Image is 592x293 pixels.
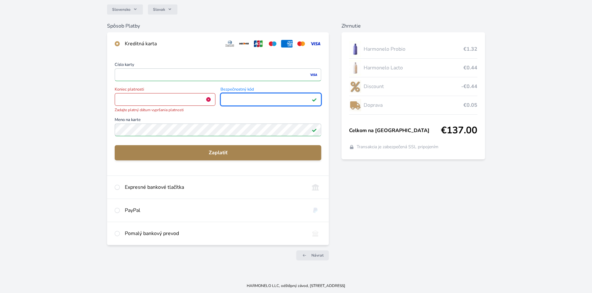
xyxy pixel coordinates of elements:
img: visa [309,72,318,78]
img: bankTransfer_IBAN.svg [309,230,321,237]
div: Pomalý bankový prevod [125,230,304,237]
span: €1.32 [463,45,477,53]
img: Koniec platnosti [204,97,212,102]
span: Číslo karty [115,63,321,68]
img: CLEAN_PROBIO_se_stinem_x-lo.jpg [349,41,361,57]
img: diners.svg [224,40,236,48]
span: Celkom na [GEOGRAPHIC_DATA] [349,127,441,134]
img: Chyba [206,97,211,102]
span: Návrat [311,253,324,258]
div: Kreditná karta [125,40,219,48]
button: Zaplatiť [115,145,321,160]
img: delivery-lo.png [349,97,361,113]
img: maestro.svg [267,40,278,48]
span: Harmonelo Lacto [364,64,463,72]
img: discount-lo.png [349,79,361,94]
img: discover.svg [238,40,250,48]
span: Bezpečnostný kód [220,87,321,93]
a: Návrat [296,250,329,260]
span: €0.05 [463,101,477,109]
span: Zadajte platný dátum vypršania platnosti [115,107,215,113]
img: visa.svg [309,40,321,48]
span: Zaplatiť [120,149,316,156]
iframe: Iframe pre bezpečnostný kód [223,95,318,104]
h6: Zhrnutie [341,22,485,30]
span: Discount [364,83,461,90]
iframe: Iframe pre deň vypršania platnosti [118,95,213,104]
span: Koniec platnosti [115,87,215,93]
h6: Spôsob Platby [107,22,329,30]
span: Slovak [153,7,165,12]
span: Slovensko [112,7,130,12]
img: jcb.svg [252,40,264,48]
span: Harmonelo Probio [364,45,463,53]
button: Slovensko [107,4,143,15]
iframe: Iframe pre číslo karty [118,70,318,79]
span: €137.00 [441,125,477,136]
span: -€0.44 [461,83,477,90]
img: CLEAN_LACTO_se_stinem_x-hi-lo.jpg [349,60,361,76]
button: Slovak [148,4,177,15]
img: Pole je platné [312,127,317,132]
span: Meno na karte [115,118,321,124]
span: Transakcia je zabezpečená SSL pripojením [357,144,438,150]
div: PayPal [125,207,304,214]
span: €0.44 [463,64,477,72]
img: Pole je platné [312,97,317,102]
img: onlineBanking_SK.svg [309,183,321,191]
input: Meno na kartePole je platné [115,124,321,136]
img: amex.svg [281,40,293,48]
img: paypal.svg [309,207,321,214]
img: mc.svg [295,40,307,48]
div: Expresné bankové tlačítka [125,183,304,191]
span: Doprava [364,101,463,109]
